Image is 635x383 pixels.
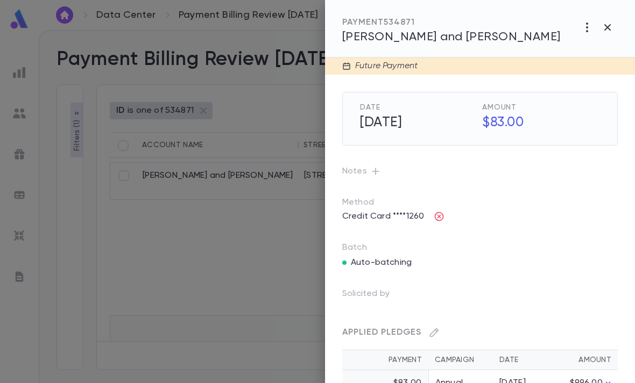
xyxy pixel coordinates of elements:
[342,328,421,337] span: Applied Pledges
[476,112,600,134] h5: $83.00
[428,350,493,370] th: Campaign
[342,350,428,370] th: Payment
[342,17,561,28] div: PAYMENT 534871
[342,242,618,253] p: Batch
[493,350,547,370] th: Date
[342,285,407,307] p: Solicited by
[351,61,418,71] div: Future Payment
[336,208,431,225] p: Credit Card ****1260
[342,197,396,208] p: Method
[342,163,618,180] p: Notes
[547,350,618,370] th: Amount
[354,112,478,134] h5: [DATE]
[360,103,478,112] span: Date
[342,31,561,43] span: [PERSON_NAME] and [PERSON_NAME]
[351,257,412,268] p: Auto-batching
[482,103,600,112] span: Amount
